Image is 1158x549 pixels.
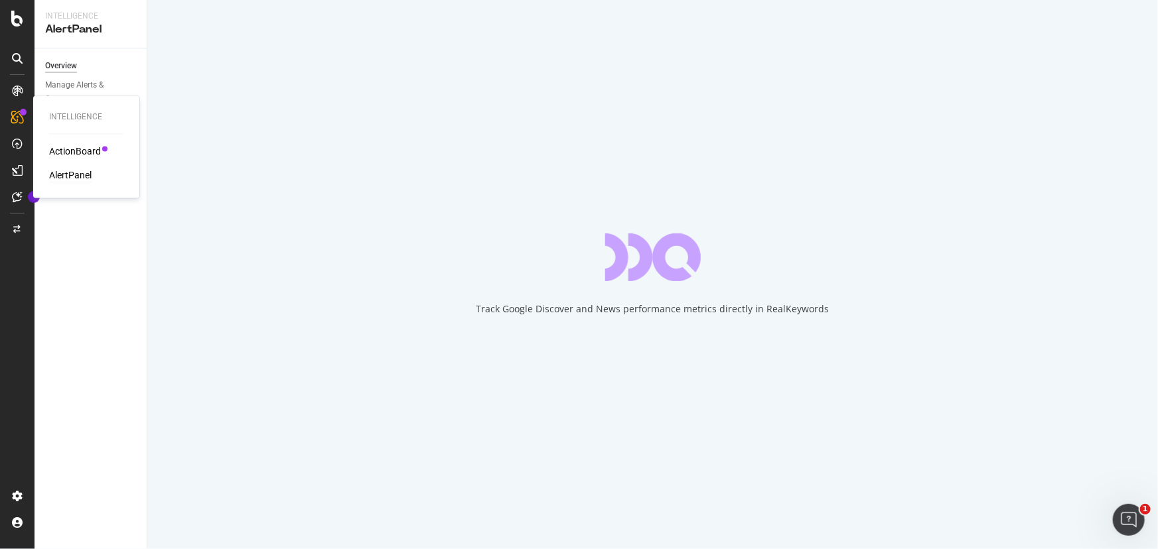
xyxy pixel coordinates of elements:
[1113,504,1145,536] iframe: Intercom live chat
[45,59,77,73] div: Overview
[49,145,101,158] a: ActionBoard
[476,302,830,316] div: Track Google Discover and News performance metrics directly in RealKeywords
[45,59,137,73] a: Overview
[45,78,125,106] div: Manage Alerts & Groups
[45,11,136,22] div: Intelligence
[28,191,40,203] div: Tooltip anchor
[49,169,92,182] a: AlertPanel
[49,112,123,123] div: Intelligence
[45,78,137,106] a: Manage Alerts & Groups
[1140,504,1151,515] span: 1
[45,22,136,37] div: AlertPanel
[605,233,701,281] div: animation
